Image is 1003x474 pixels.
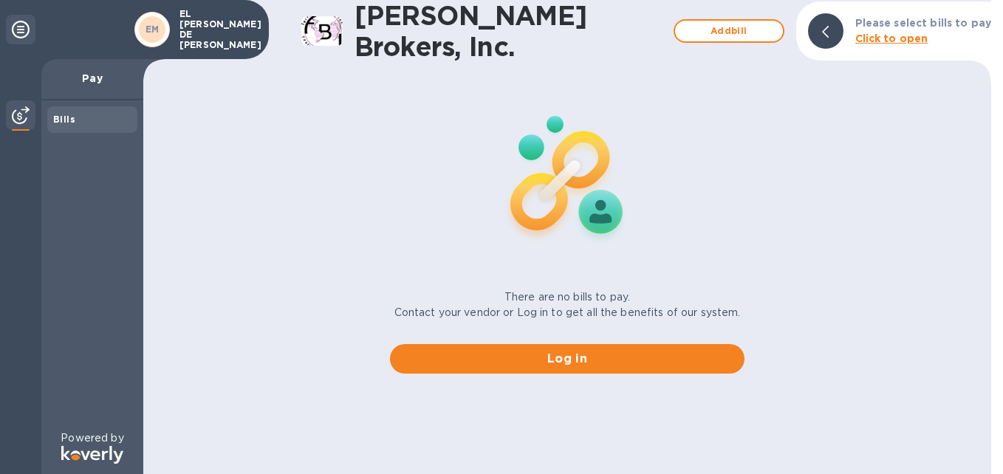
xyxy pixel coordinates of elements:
span: Add bill [687,22,771,40]
span: Log in [402,350,733,368]
b: Bills [53,114,75,125]
p: EL [PERSON_NAME] DE [PERSON_NAME] [179,9,253,50]
p: Pay [53,71,131,86]
b: Click to open [855,32,928,44]
b: Please select bills to pay [855,17,991,29]
button: Addbill [674,19,784,43]
button: Log in [390,344,744,374]
p: Powered by [61,430,123,446]
img: Logo [61,446,123,464]
p: There are no bills to pay. Contact your vendor or Log in to get all the benefits of our system. [394,289,741,320]
b: EM [146,24,160,35]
